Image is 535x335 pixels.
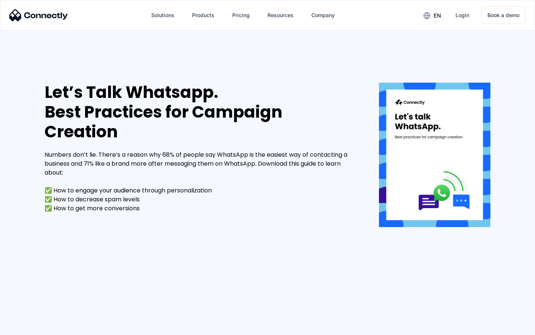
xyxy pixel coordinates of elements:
ul: Language list [15,322,45,332]
div: Pricing [232,10,250,20]
img: Connectly Logo [9,9,68,21]
a: Book a demo [481,7,526,24]
div: Products [192,10,214,20]
div: Resources [267,10,294,20]
div: en [434,10,441,21]
a: Login [450,6,475,24]
div: Numbers don’t lie. There’s a reason why 68% of people say WhatsApp is the easiest way of contacti... [45,150,357,213]
div: Company [311,10,335,20]
div: Let’s Talk Whatsapp. Best Practices for Campaign Creation [45,83,357,141]
div: Login [455,10,469,20]
aside: Language selected: English [7,322,45,332]
a: Pricing [226,6,256,24]
div: Solutions [151,10,174,20]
